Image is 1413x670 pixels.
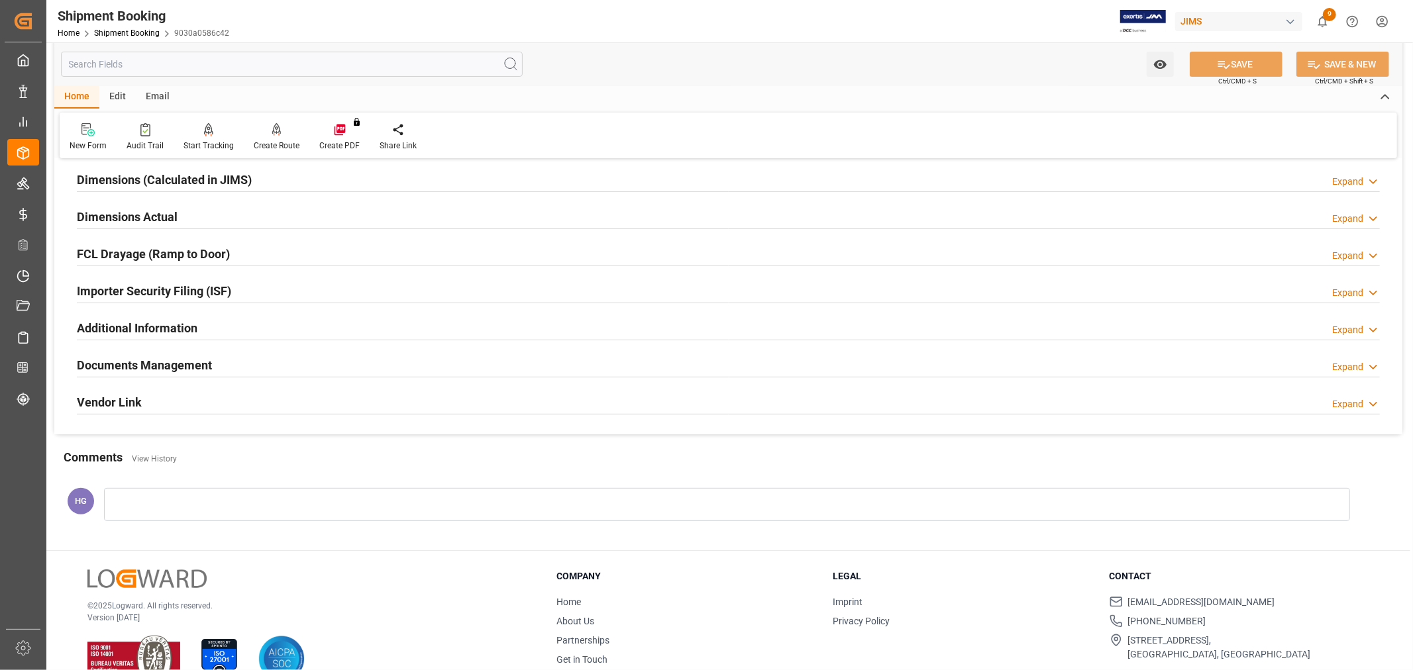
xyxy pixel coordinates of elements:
[1337,7,1367,36] button: Help Center
[87,600,523,612] p: © 2025 Logward. All rights reserved.
[77,208,178,226] h2: Dimensions Actual
[64,448,123,466] h2: Comments
[1128,595,1275,609] span: [EMAIL_ADDRESS][DOMAIN_NAME]
[833,616,890,626] a: Privacy Policy
[1128,634,1311,661] span: [STREET_ADDRESS], [GEOGRAPHIC_DATA], [GEOGRAPHIC_DATA]
[58,6,229,26] div: Shipment Booking
[87,612,523,624] p: Version [DATE]
[87,569,207,589] img: Logward Logo
[183,140,234,152] div: Start Tracking
[1296,52,1389,77] button: SAVE & NEW
[58,28,79,38] a: Home
[54,86,99,109] div: Home
[556,654,607,665] a: Get in Touch
[61,52,523,77] input: Search Fields
[556,597,581,607] a: Home
[1332,286,1363,300] div: Expand
[833,597,863,607] a: Imprint
[1332,360,1363,374] div: Expand
[1218,76,1257,86] span: Ctrl/CMD + S
[75,496,87,506] span: HG
[380,140,417,152] div: Share Link
[77,282,231,300] h2: Importer Security Filing (ISF)
[1110,569,1369,583] h3: Contact
[556,569,816,583] h3: Company
[1147,52,1174,77] button: open menu
[1190,52,1282,77] button: SAVE
[77,319,197,337] h2: Additional Information
[127,140,164,152] div: Audit Trail
[1308,7,1337,36] button: show 9 new notifications
[556,616,594,626] a: About Us
[833,569,1092,583] h3: Legal
[1315,76,1373,86] span: Ctrl/CMD + Shift + S
[1128,614,1206,628] span: [PHONE_NUMBER]
[556,635,609,646] a: Partnerships
[1332,323,1363,337] div: Expand
[99,86,136,109] div: Edit
[1175,9,1308,34] button: JIMS
[1332,249,1363,263] div: Expand
[94,28,160,38] a: Shipment Booking
[1332,175,1363,189] div: Expand
[132,454,177,463] a: View History
[77,245,230,263] h2: FCL Drayage (Ramp to Door)
[1332,397,1363,411] div: Expand
[77,393,142,411] h2: Vendor Link
[1120,10,1166,33] img: Exertis%20JAM%20-%20Email%20Logo.jpg_1722504956.jpg
[77,171,252,189] h2: Dimensions (Calculated in JIMS)
[1175,12,1302,31] div: JIMS
[1323,8,1336,21] span: 9
[254,140,299,152] div: Create Route
[1332,212,1363,226] div: Expand
[136,86,180,109] div: Email
[70,140,107,152] div: New Form
[77,356,212,374] h2: Documents Management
